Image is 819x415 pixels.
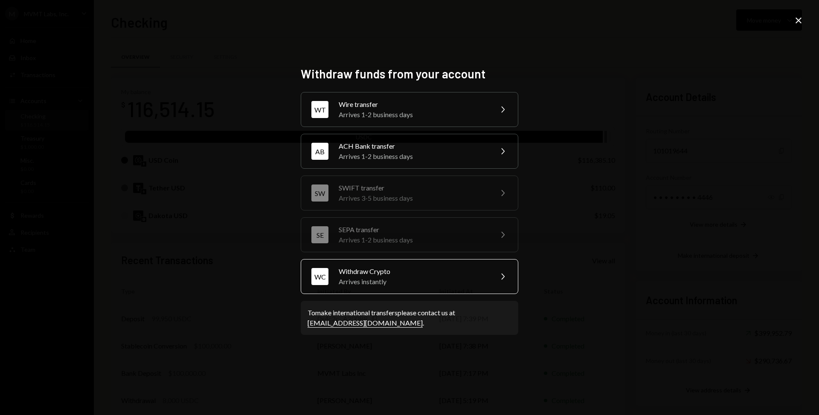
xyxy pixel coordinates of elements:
a: [EMAIL_ADDRESS][DOMAIN_NAME] [308,319,423,328]
div: ACH Bank transfer [339,141,487,151]
button: SWSWIFT transferArrives 3-5 business days [301,176,518,210]
div: Wire transfer [339,99,487,110]
div: SWIFT transfer [339,183,487,193]
div: Arrives 1-2 business days [339,110,487,120]
div: SEPA transfer [339,225,487,235]
div: Arrives 3-5 business days [339,193,487,203]
div: SE [311,226,328,243]
div: Arrives 1-2 business days [339,235,487,245]
div: To make international transfers please contact us at . [308,308,511,328]
button: WTWire transferArrives 1-2 business days [301,92,518,127]
button: SESEPA transferArrives 1-2 business days [301,217,518,252]
div: Arrives 1-2 business days [339,151,487,161]
div: WC [311,268,328,285]
h2: Withdraw funds from your account [301,66,518,82]
div: Withdraw Crypto [339,266,487,277]
button: ABACH Bank transferArrives 1-2 business days [301,134,518,169]
button: WCWithdraw CryptoArrives instantly [301,259,518,294]
div: WT [311,101,328,118]
div: SW [311,184,328,202]
div: Arrives instantly [339,277,487,287]
div: AB [311,143,328,160]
